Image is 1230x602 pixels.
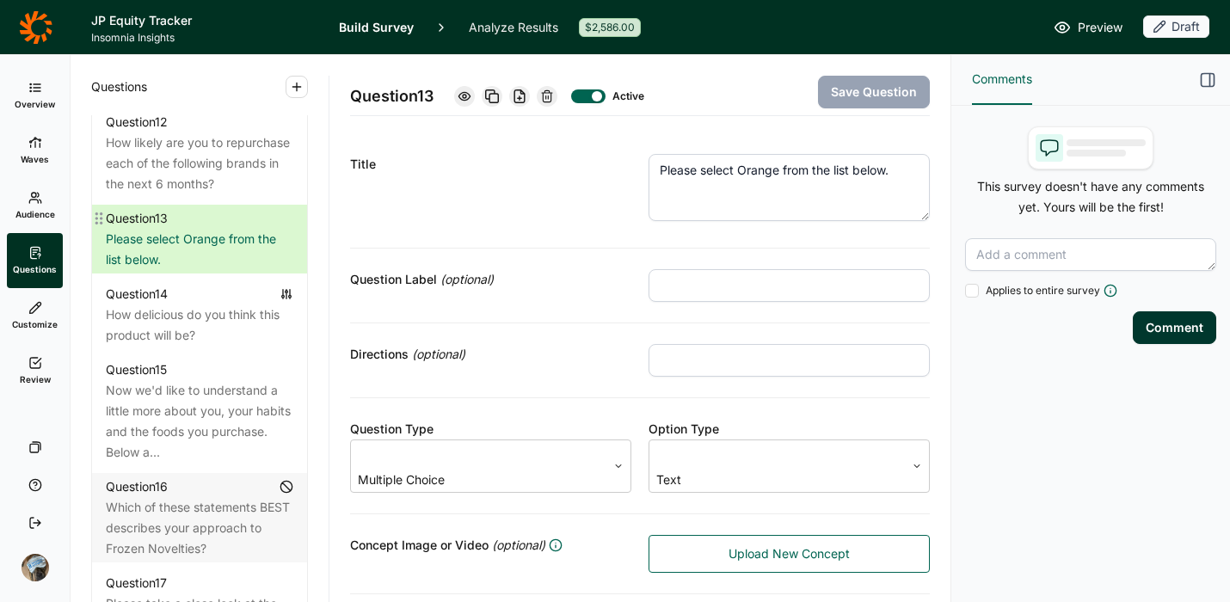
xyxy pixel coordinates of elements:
span: Questions [13,263,57,275]
div: Question 14 [106,284,168,304]
span: Comments [972,69,1032,89]
button: Comment [1133,311,1216,344]
div: Directions [350,344,631,365]
a: Questions [7,233,63,288]
p: This survey doesn't have any comments yet. Yours will be the first! [965,176,1216,218]
div: Draft [1143,15,1209,38]
div: Option Type [649,419,930,439]
h1: JP Equity Tracker [91,10,318,31]
a: Preview [1054,17,1122,38]
button: Comments [972,55,1032,105]
div: Question Label [350,269,631,290]
div: Which of these statements BEST describes your approach to Frozen Novelties? [106,497,293,559]
span: Question 13 [350,84,434,108]
div: Text [656,470,790,490]
div: Question 17 [106,573,167,593]
div: Multiple Choice [358,470,522,490]
div: How likely are you to repurchase each of the following brands in the next 6 months? [106,132,293,194]
span: Applies to entire survey [986,284,1100,298]
textarea: Please select Orange from the list below. [649,154,930,221]
span: (optional) [412,344,465,365]
a: Question16Which of these statements BEST describes your approach to Frozen Novelties? [92,473,307,562]
span: (optional) [440,269,494,290]
span: Overview [15,98,55,110]
span: Review [20,373,51,385]
div: Question Type [350,419,631,439]
div: How delicious do you think this product will be? [106,304,293,346]
div: Title [350,154,631,175]
span: Audience [15,208,55,220]
button: Save Question [818,76,930,108]
a: Waves [7,123,63,178]
div: Concept Image or Video [350,535,631,556]
img: ocn8z7iqvmiiaveqkfqd.png [22,554,49,581]
span: Upload New Concept [729,545,850,562]
a: Question13Please select Orange from the list below. [92,205,307,273]
a: Audience [7,178,63,233]
a: Review [7,343,63,398]
a: Overview [7,68,63,123]
a: Question14How delicious do you think this product will be? [92,280,307,349]
button: Draft [1143,15,1209,40]
a: Customize [7,288,63,343]
a: Question12How likely are you to repurchase each of the following brands in the next 6 months? [92,108,307,198]
span: Insomnia Insights [91,31,318,45]
div: Question 16 [106,476,168,497]
span: (optional) [492,535,545,556]
div: Please select Orange from the list below. [106,229,293,270]
span: Preview [1078,17,1122,38]
span: Waves [21,153,49,165]
div: Question 12 [106,112,168,132]
div: Question 15 [106,359,167,380]
div: Question 13 [106,208,168,229]
span: Questions [91,77,147,97]
div: Now we'd like to understand a little more about you, your habits and the foods you purchase. Belo... [106,380,293,463]
div: Active [612,89,640,103]
a: Question15Now we'd like to understand a little more about you, your habits and the foods you purc... [92,356,307,466]
span: Customize [12,318,58,330]
div: Delete [537,86,557,107]
div: $2,586.00 [579,18,641,37]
